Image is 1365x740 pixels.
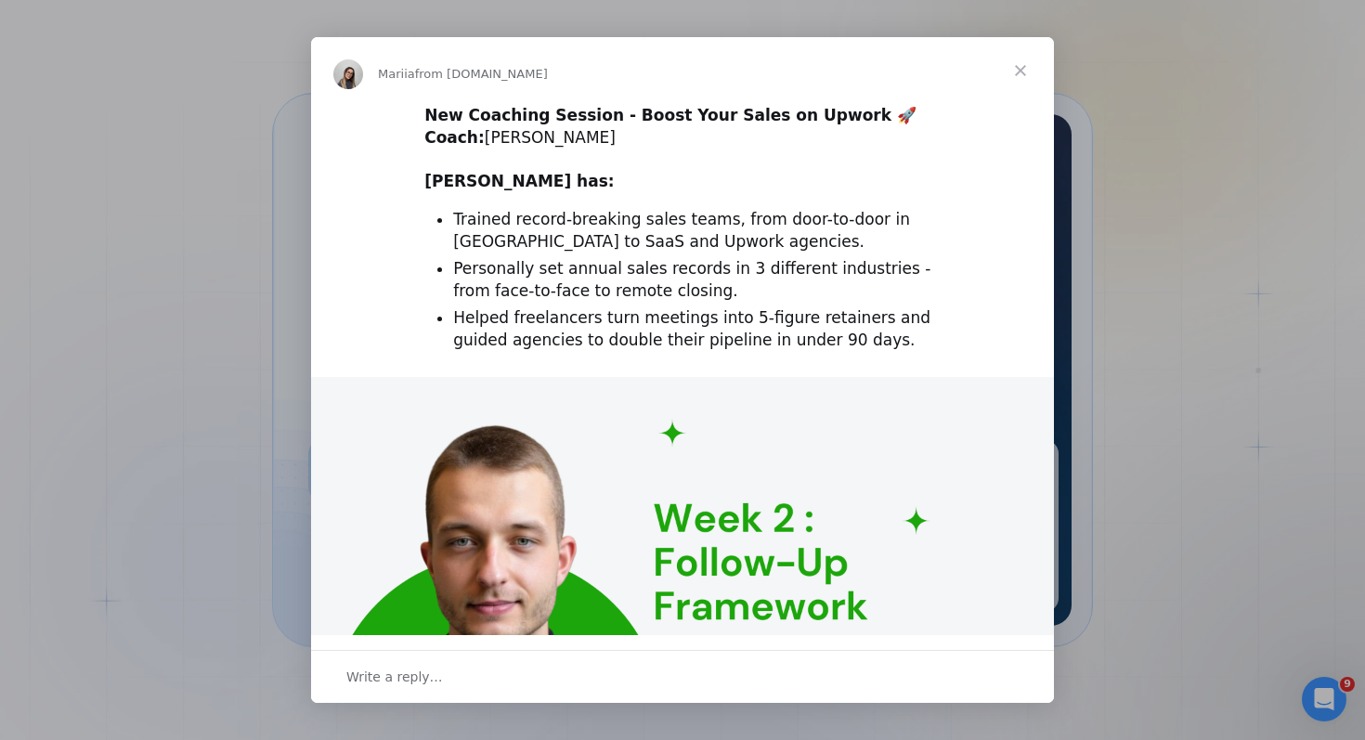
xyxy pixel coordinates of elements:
li: Helped freelancers turn meetings into 5-figure retainers and guided agencies to double their pipe... [453,307,941,352]
b: [PERSON_NAME] has: [424,172,614,190]
img: Profile image for Mariia [333,59,363,89]
span: from [DOMAIN_NAME] [415,67,548,81]
li: Personally set annual sales records in 3 different industries - from face-to-face to remote closing. [453,258,941,303]
li: Trained record-breaking sales teams, from door-to-door in [GEOGRAPHIC_DATA] to SaaS and Upwork ag... [453,209,941,253]
div: ​ [PERSON_NAME] ​ ​ [424,105,941,193]
span: Write a reply… [346,665,443,689]
b: New Coaching Session - Boost Your Sales on Upwork 🚀 [424,106,916,124]
span: Close [987,37,1054,104]
div: Open conversation and reply [311,650,1054,703]
span: Mariia [378,67,415,81]
b: Coach: [424,128,485,147]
